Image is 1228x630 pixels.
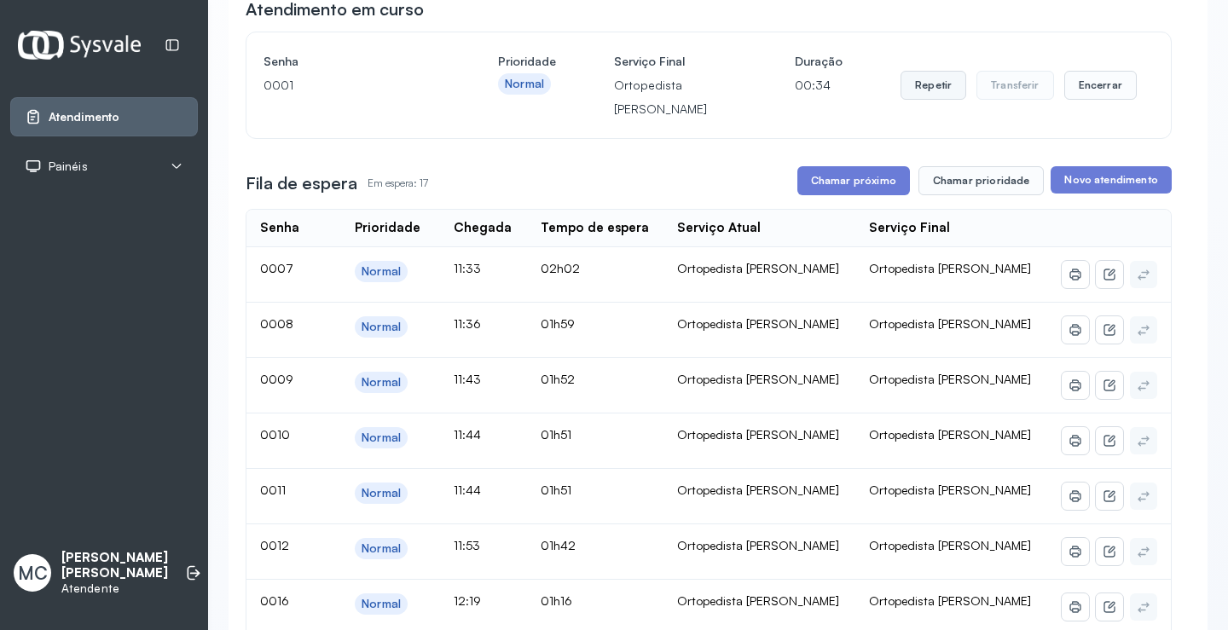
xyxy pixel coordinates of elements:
span: 0010 [260,427,290,442]
span: 02h02 [541,261,580,275]
div: Prioridade [355,220,420,236]
h4: Prioridade [498,49,556,73]
span: 0007 [260,261,293,275]
p: 00:34 [795,73,843,97]
span: 11:53 [454,538,480,552]
span: 01h16 [541,593,572,608]
div: Normal [362,320,401,334]
div: Ortopedista [PERSON_NAME] [677,316,841,332]
span: Painéis [49,159,88,174]
span: 11:44 [454,483,481,497]
div: Ortopedista [PERSON_NAME] [677,593,841,609]
span: Ortopedista [PERSON_NAME] [869,593,1031,608]
span: 0008 [260,316,293,331]
div: Ortopedista [PERSON_NAME] [677,483,841,498]
h4: Serviço Final [614,49,737,73]
span: Ortopedista [PERSON_NAME] [869,316,1031,331]
p: [PERSON_NAME] [PERSON_NAME] [61,550,168,582]
p: 0001 [264,73,440,97]
div: Ortopedista [PERSON_NAME] [677,427,841,442]
span: Ortopedista [PERSON_NAME] [869,372,1031,386]
span: 11:43 [454,372,481,386]
button: Chamar próximo [797,166,910,195]
div: Tempo de espera [541,220,649,236]
div: Normal [362,375,401,390]
a: Atendimento [25,108,183,125]
span: 12:19 [454,593,481,608]
span: 01h51 [541,483,571,497]
span: 01h42 [541,538,576,552]
button: Encerrar [1064,71,1137,100]
span: 0016 [260,593,289,608]
div: Ortopedista [PERSON_NAME] [677,538,841,553]
span: 11:33 [454,261,481,275]
span: 0012 [260,538,289,552]
div: Normal [362,597,401,611]
span: Atendimento [49,110,119,124]
h4: Duração [795,49,843,73]
div: Normal [505,77,544,91]
span: 11:44 [454,427,481,442]
h4: Senha [264,49,440,73]
span: Ortopedista [PERSON_NAME] [869,261,1031,275]
h3: Fila de espera [246,171,357,195]
div: Normal [362,541,401,556]
span: Ortopedista [PERSON_NAME] [869,483,1031,497]
button: Chamar prioridade [918,166,1045,195]
span: 0011 [260,483,286,497]
span: 11:36 [454,316,481,331]
span: 0009 [260,372,293,386]
div: Normal [362,431,401,445]
img: Logotipo do estabelecimento [18,31,141,59]
span: Ortopedista [PERSON_NAME] [869,427,1031,442]
div: Normal [362,264,401,279]
div: Normal [362,486,401,500]
div: Ortopedista [PERSON_NAME] [677,261,841,276]
span: Ortopedista [PERSON_NAME] [869,538,1031,552]
span: 01h59 [541,316,575,331]
button: Transferir [976,71,1054,100]
div: Serviço Final [869,220,950,236]
p: Atendente [61,581,168,596]
button: Novo atendimento [1051,166,1171,194]
p: Em espera: 17 [368,171,428,195]
p: Ortopedista [PERSON_NAME] [614,73,737,121]
span: 01h52 [541,372,575,386]
div: Chegada [454,220,512,236]
button: Repetir [901,71,966,100]
span: 01h51 [541,427,571,442]
div: Ortopedista [PERSON_NAME] [677,372,841,387]
div: Serviço Atual [677,220,761,236]
div: Senha [260,220,299,236]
